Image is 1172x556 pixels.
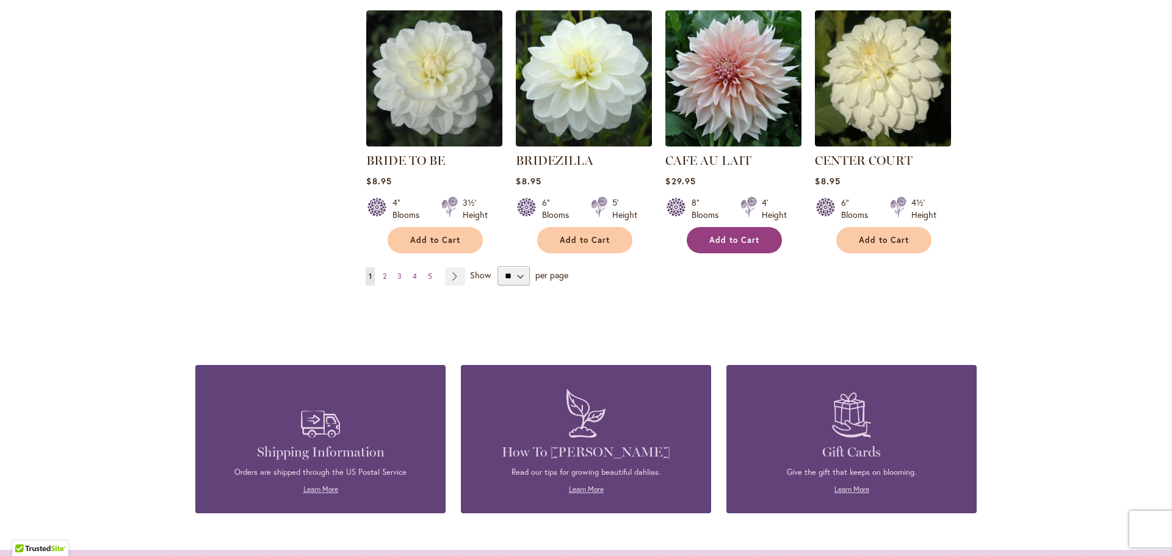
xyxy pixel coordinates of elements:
[9,513,43,547] iframe: Launch Accessibility Center
[388,227,483,253] button: Add to Cart
[692,197,726,221] div: 8" Blooms
[815,137,951,149] a: CENTER COURT
[516,10,652,146] img: BRIDEZILLA
[366,175,391,187] span: $8.95
[665,137,801,149] a: Café Au Lait
[745,467,958,478] p: Give the gift that keeps on blooming.
[516,153,593,168] a: BRIDEZILLA
[380,267,389,286] a: 2
[516,137,652,149] a: BRIDEZILLA
[369,272,372,281] span: 1
[815,10,951,146] img: CENTER COURT
[366,153,445,168] a: BRIDE TO BE
[383,272,386,281] span: 2
[687,227,782,253] button: Add to Cart
[428,272,432,281] span: 5
[535,269,568,281] span: per page
[425,267,435,286] a: 5
[836,227,931,253] button: Add to Cart
[397,272,402,281] span: 3
[815,153,913,168] a: CENTER COURT
[470,269,491,281] span: Show
[410,267,420,286] a: 4
[560,235,610,245] span: Add to Cart
[516,175,541,187] span: $8.95
[815,175,840,187] span: $8.95
[762,197,787,221] div: 4' Height
[841,197,875,221] div: 6" Blooms
[214,467,427,478] p: Orders are shipped through the US Postal Service
[665,175,695,187] span: $29.95
[537,227,632,253] button: Add to Cart
[911,197,936,221] div: 4½' Height
[410,235,460,245] span: Add to Cart
[834,485,869,494] a: Learn More
[665,153,751,168] a: CAFE AU LAIT
[569,485,604,494] a: Learn More
[859,235,909,245] span: Add to Cart
[463,197,488,221] div: 3½' Height
[413,272,417,281] span: 4
[394,267,405,286] a: 3
[392,197,427,221] div: 4" Blooms
[214,444,427,461] h4: Shipping Information
[366,10,502,146] img: BRIDE TO BE
[665,10,801,146] img: Café Au Lait
[709,235,759,245] span: Add to Cart
[745,444,958,461] h4: Gift Cards
[366,137,502,149] a: BRIDE TO BE
[479,467,693,478] p: Read our tips for growing beautiful dahlias.
[479,444,693,461] h4: How To [PERSON_NAME]
[303,485,338,494] a: Learn More
[542,197,576,221] div: 6" Blooms
[612,197,637,221] div: 5' Height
